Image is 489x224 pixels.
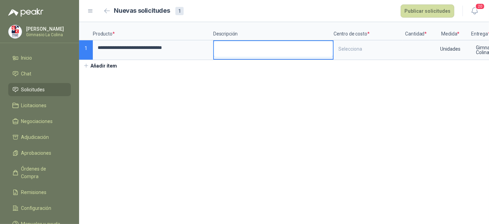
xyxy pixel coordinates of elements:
span: Órdenes de Compra [21,165,64,180]
span: Configuración [21,204,52,212]
span: 20 [475,3,485,10]
p: Gimnasio La Colina [26,33,69,37]
img: Logo peakr [8,8,43,17]
a: Inicio [8,51,71,64]
h2: Nuevas solicitudes [114,6,170,16]
a: Solicitudes [8,83,71,96]
span: Remisiones [21,189,47,196]
div: 1 [175,7,184,15]
button: 20 [468,5,481,17]
p: Cantidad [402,22,430,40]
a: Negociaciones [8,115,71,128]
span: Chat [21,70,32,78]
a: Configuración [8,202,71,215]
button: Publicar solicitudes [401,4,454,18]
p: 1 [79,40,93,60]
div: Unidades [431,41,470,57]
img: Company Logo [9,25,22,38]
button: Añadir ítem [79,60,121,72]
span: Adjudicación [21,133,49,141]
p: Medida [430,22,471,40]
span: Solicitudes [21,86,45,93]
span: Inicio [21,54,32,62]
span: Aprobaciones [21,149,52,157]
p: Descripción [213,22,334,40]
a: Adjudicación [8,131,71,144]
p: Centro de costo [334,22,402,40]
a: Licitaciones [8,99,71,112]
span: Negociaciones [21,118,53,125]
p: [PERSON_NAME] [26,27,69,31]
p: Producto [93,22,213,40]
a: Aprobaciones [8,146,71,160]
a: Órdenes de Compra [8,162,71,183]
div: Selecciona [334,41,402,57]
a: Remisiones [8,186,71,199]
span: Licitaciones [21,102,47,109]
a: Chat [8,67,71,80]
